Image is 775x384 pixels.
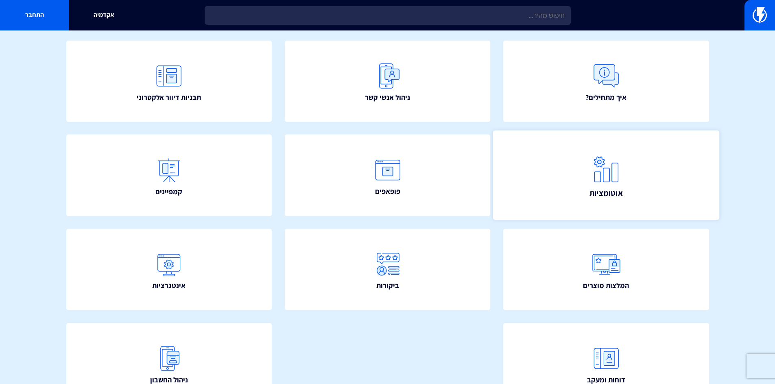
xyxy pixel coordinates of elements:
[285,135,491,216] a: פופאפים
[583,280,629,291] span: המלצות מוצרים
[376,280,399,291] span: ביקורות
[589,187,623,199] span: אוטומציות
[155,187,182,197] span: קמפיינים
[503,229,709,310] a: המלצות מוצרים
[66,41,272,122] a: תבניות דיוור אלקטרוני
[493,130,719,220] a: אוטומציות
[66,135,272,216] a: קמפיינים
[285,41,491,122] a: ניהול אנשי קשר
[66,229,272,310] a: אינטגרציות
[365,92,410,103] span: ניהול אנשי קשר
[503,41,709,122] a: איך מתחילים?
[152,280,186,291] span: אינטגרציות
[585,92,627,103] span: איך מתחילים?
[205,6,571,25] input: חיפוש מהיר...
[137,92,201,103] span: תבניות דיוור אלקטרוני
[285,229,491,310] a: ביקורות
[375,186,400,197] span: פופאפים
